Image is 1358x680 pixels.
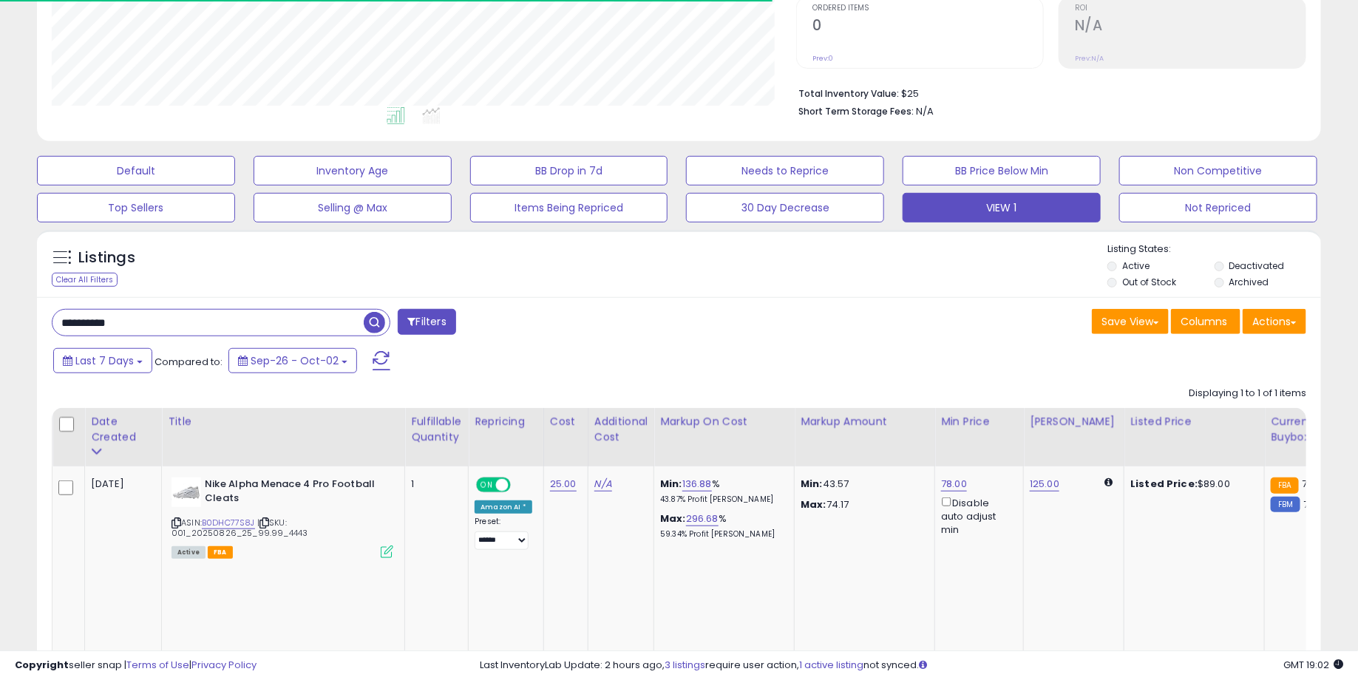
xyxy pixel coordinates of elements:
[665,658,705,672] a: 3 listings
[1130,477,1198,491] b: Listed Price:
[812,54,833,63] small: Prev: 0
[480,659,1343,673] div: Last InventoryLab Update: 2 hours ago, require user action, not synced.
[799,658,863,672] a: 1 active listing
[1075,4,1306,13] span: ROI
[1130,477,1253,491] div: $89.00
[798,87,899,100] b: Total Inventory Value:
[75,353,134,368] span: Last 7 Days
[801,498,923,511] p: 74.17
[155,355,223,369] span: Compared to:
[411,477,457,491] div: 1
[1122,276,1176,288] label: Out of Stock
[660,512,783,540] div: %
[205,477,384,509] b: Nike Alpha Menace 4 Pro Football Cleats
[15,659,257,673] div: seller snap | |
[254,156,452,186] button: Inventory Age
[1092,309,1169,334] button: Save View
[903,156,1101,186] button: BB Price Below Min
[1304,497,1330,511] span: 72.99
[168,414,398,429] div: Title
[475,500,532,514] div: Amazon AI *
[941,477,967,492] a: 78.00
[509,479,532,492] span: OFF
[475,517,532,550] div: Preset:
[1130,414,1258,429] div: Listed Price
[172,546,206,559] span: All listings currently available for purchase on Amazon
[1283,658,1343,672] span: 2025-10-10 19:02 GMT
[550,477,577,492] a: 25.00
[686,511,719,526] a: 296.68
[126,658,189,672] a: Terms of Use
[660,529,783,540] p: 59.34% Profit [PERSON_NAME]
[1075,54,1104,63] small: Prev: N/A
[594,477,612,492] a: N/A
[1030,477,1059,492] a: 125.00
[78,248,135,268] h5: Listings
[478,479,496,492] span: ON
[801,497,826,511] strong: Max:
[1122,259,1150,272] label: Active
[53,348,152,373] button: Last 7 Days
[801,414,928,429] div: Markup Amount
[660,477,682,491] b: Min:
[660,414,788,429] div: Markup on Cost
[37,156,235,186] button: Default
[941,494,1012,537] div: Disable auto adjust min
[916,104,934,118] span: N/A
[812,4,1043,13] span: Ordered Items
[172,477,393,557] div: ASIN:
[202,517,255,529] a: B0DHC77S8J
[801,477,823,491] strong: Min:
[1243,309,1306,334] button: Actions
[654,408,795,466] th: The percentage added to the cost of goods (COGS) that forms the calculator for Min & Max prices.
[660,494,783,505] p: 43.87% Profit [PERSON_NAME]
[1271,414,1347,445] div: Current Buybox Price
[660,477,783,505] div: %
[91,477,150,491] div: [DATE]
[208,546,233,559] span: FBA
[470,193,668,222] button: Items Being Repriced
[228,348,357,373] button: Sep-26 - Oct-02
[801,477,923,491] p: 43.57
[37,193,235,222] button: Top Sellers
[798,84,1295,101] li: $25
[686,156,884,186] button: Needs to Reprice
[1181,314,1227,329] span: Columns
[1119,156,1317,186] button: Non Competitive
[1271,477,1298,494] small: FBA
[1303,477,1323,491] span: 78.8
[411,414,462,445] div: Fulfillable Quantity
[1075,17,1306,37] h2: N/A
[172,477,201,507] img: 31aR5wmJlqL._SL40_.jpg
[172,517,308,539] span: | SKU: 001_20250826_25_99.99_4443
[1030,414,1118,429] div: [PERSON_NAME]
[660,511,686,526] b: Max:
[251,353,339,368] span: Sep-26 - Oct-02
[941,414,1017,429] div: Min Price
[812,17,1043,37] h2: 0
[903,193,1101,222] button: VIEW 1
[1229,276,1269,288] label: Archived
[475,414,537,429] div: Repricing
[191,658,257,672] a: Privacy Policy
[1107,242,1321,256] p: Listing States:
[1104,477,1113,487] i: Calculated using Dynamic Max Price.
[1171,309,1240,334] button: Columns
[594,414,648,445] div: Additional Cost
[254,193,452,222] button: Selling @ Max
[798,105,914,118] b: Short Term Storage Fees:
[1229,259,1285,272] label: Deactivated
[52,273,118,287] div: Clear All Filters
[1119,193,1317,222] button: Not Repriced
[470,156,668,186] button: BB Drop in 7d
[1271,497,1300,512] small: FBM
[1189,387,1306,401] div: Displaying 1 to 1 of 1 items
[91,414,155,445] div: Date Created
[686,193,884,222] button: 30 Day Decrease
[398,309,455,335] button: Filters
[15,658,69,672] strong: Copyright
[682,477,712,492] a: 136.88
[550,414,582,429] div: Cost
